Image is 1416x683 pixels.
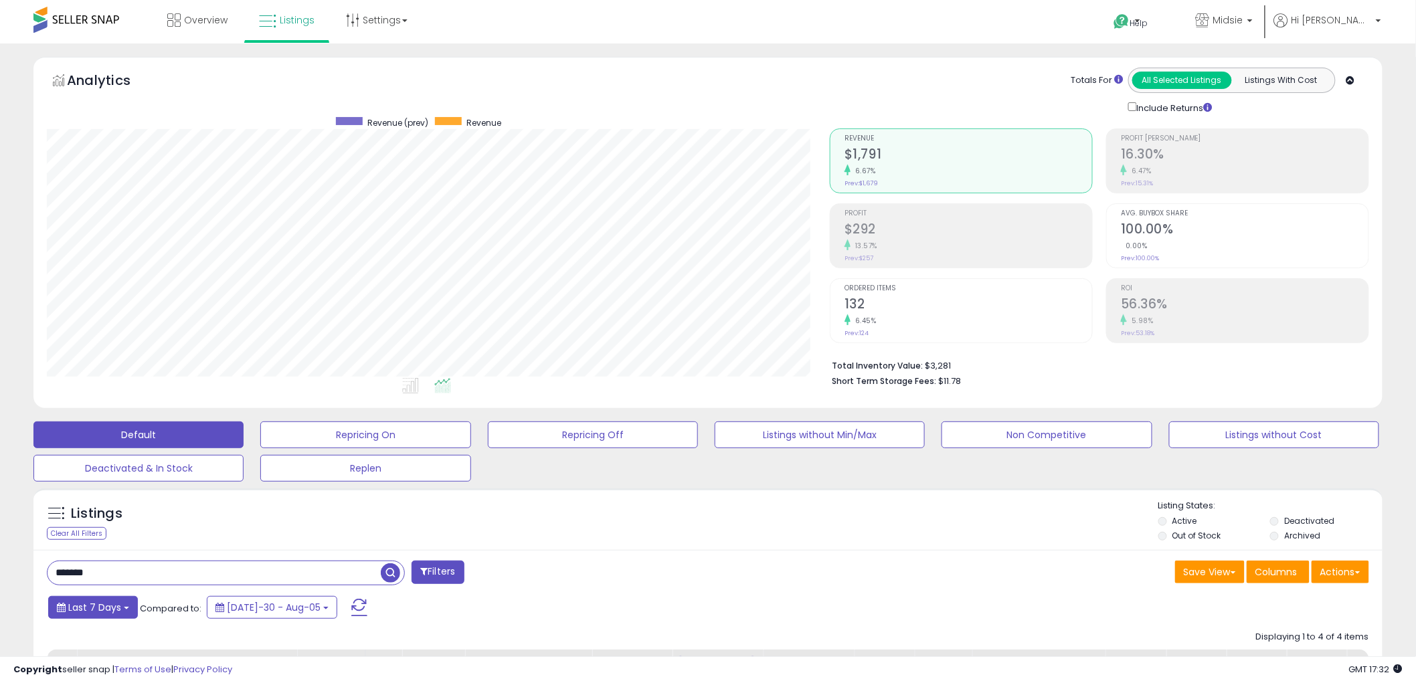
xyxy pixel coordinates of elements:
p: Listing States: [1158,500,1383,512]
div: Req Days Cover [1172,655,1221,683]
a: Terms of Use [114,663,171,676]
button: Non Competitive [942,421,1152,448]
div: Num of Comp. [1352,655,1401,683]
h2: 132 [845,296,1092,314]
div: Est. Out Of Stock Date [978,655,1100,669]
span: Help [1130,17,1148,29]
b: Total Inventory Value: [832,360,923,371]
div: Displaying 1 to 4 of 4 items [1256,631,1369,644]
div: Profit [PERSON_NAME] [770,655,849,683]
small: 6.45% [851,316,877,326]
button: Replen [260,455,470,482]
small: 13.57% [851,241,877,251]
span: Midsie [1213,13,1243,27]
button: Actions [1312,561,1369,583]
span: Revenue (prev) [367,117,428,128]
div: Repricing [302,655,359,669]
div: Fulfillable Quantity [921,655,967,683]
label: Archived [1284,530,1320,541]
label: Out of Stock [1172,530,1221,541]
strong: Copyright [13,663,62,676]
i: Get Help [1114,13,1130,30]
span: Revenue [845,135,1092,142]
div: seller snap | | [13,664,232,676]
button: Listings without Min/Max [715,421,925,448]
div: Replenish By [1232,655,1281,683]
small: 6.67% [851,166,876,176]
button: Repricing Off [488,421,698,448]
span: Revenue [466,117,501,128]
button: Listings With Cost [1231,72,1331,89]
small: Prev: $257 [845,254,873,262]
button: [DATE]-30 - Aug-05 [207,596,337,619]
li: $3,281 [832,357,1359,373]
button: Listings without Cost [1169,421,1379,448]
button: Columns [1247,561,1310,583]
span: Ordered Items [845,285,1092,292]
small: Prev: 15.31% [1121,179,1153,187]
div: Clear All Filters [47,527,106,540]
small: 5.98% [1127,316,1154,326]
small: Prev: 124 [845,329,869,337]
a: Help [1103,3,1174,43]
h2: 56.36% [1121,296,1368,314]
span: Columns [1255,565,1298,579]
span: 2025-08-13 17:32 GMT [1349,663,1403,676]
button: Repricing On [260,421,470,448]
small: 6.47% [1127,166,1152,176]
h2: $1,791 [845,147,1092,165]
div: [PERSON_NAME] [678,655,758,669]
small: Prev: 53.18% [1121,329,1154,337]
div: Include Returns [1118,100,1229,115]
button: Save View [1175,561,1245,583]
a: Privacy Policy [173,663,232,676]
button: Filters [412,561,464,584]
button: Default [33,421,244,448]
button: All Selected Listings [1132,72,1232,89]
span: $11.78 [938,375,961,387]
span: Hi [PERSON_NAME] [1292,13,1372,27]
button: Last 7 Days [48,596,138,619]
div: Total Profit [861,655,909,683]
span: ROI [1121,285,1368,292]
label: Active [1172,515,1197,526]
div: Totals For [1071,74,1124,87]
button: Deactivated & In Stock [33,455,244,482]
span: Last 7 Days [68,601,121,614]
h5: Analytics [67,71,157,93]
b: Short Term Storage Fees: [832,375,936,387]
div: Min Price [598,655,667,669]
small: Prev: 100.00% [1121,254,1159,262]
div: Cost [371,655,397,669]
div: Title [82,655,291,669]
h2: 100.00% [1121,221,1368,239]
h2: 16.30% [1121,147,1368,165]
span: Avg. Buybox Share [1121,210,1368,217]
span: [DATE]-30 - Aug-05 [227,601,321,614]
label: Deactivated [1284,515,1334,526]
div: BB Share 24h. [1292,655,1341,683]
div: Fulfillment Cost [408,655,459,683]
span: Listings [280,13,315,27]
div: Amazon Fees [470,655,586,669]
span: Profit [PERSON_NAME] [1121,135,1368,142]
small: 0.00% [1121,241,1148,251]
div: Sugg Qty Replenish [1112,655,1161,683]
span: Profit [845,210,1092,217]
h5: Listings [71,504,122,523]
a: Hi [PERSON_NAME] [1274,13,1381,43]
small: Prev: $1,679 [845,179,878,187]
span: Overview [184,13,228,27]
h2: $292 [845,221,1092,239]
span: Compared to: [140,602,201,615]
